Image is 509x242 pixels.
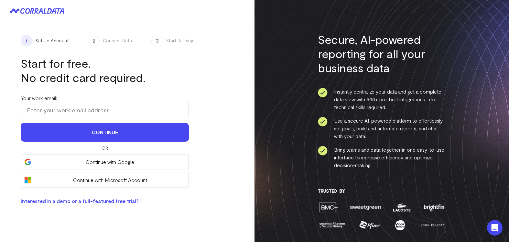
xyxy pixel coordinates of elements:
button: Continue with Microsoft Account [21,173,189,187]
label: Your work email: [21,95,57,101]
button: Continue with Google [21,155,189,169]
li: Instantly centralize your data and get a complete data view with 500+ pre-built integrations—no t... [318,88,446,111]
h3: Secure, AI-powered reporting for all your business data [318,32,446,75]
span: 3 [151,35,163,46]
div: Open Intercom Messenger [487,220,503,236]
span: Continue with Google [35,158,185,166]
button: Continue [21,123,189,142]
span: Continue with Microsoft Account [35,176,185,184]
h3: Trusted By [318,188,446,194]
a: Interested in a demo or a full-featured free trial? [21,198,138,204]
span: Or [102,145,108,151]
span: Connect Data [103,37,132,44]
input: Enter your work email address [21,102,189,118]
span: Start Building [166,37,193,44]
span: 2 [88,35,100,46]
h1: Start for free. No credit card required. [21,56,189,85]
li: Bring teams and data together in one easy-to-use interface to increase efficiency and optimize de... [318,146,446,169]
span: 1 [21,35,32,46]
span: Set Up Account [36,37,69,44]
li: Use a secure AI-powered platform to effortlessly set goals, build and automate reports, and chat ... [318,117,446,140]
